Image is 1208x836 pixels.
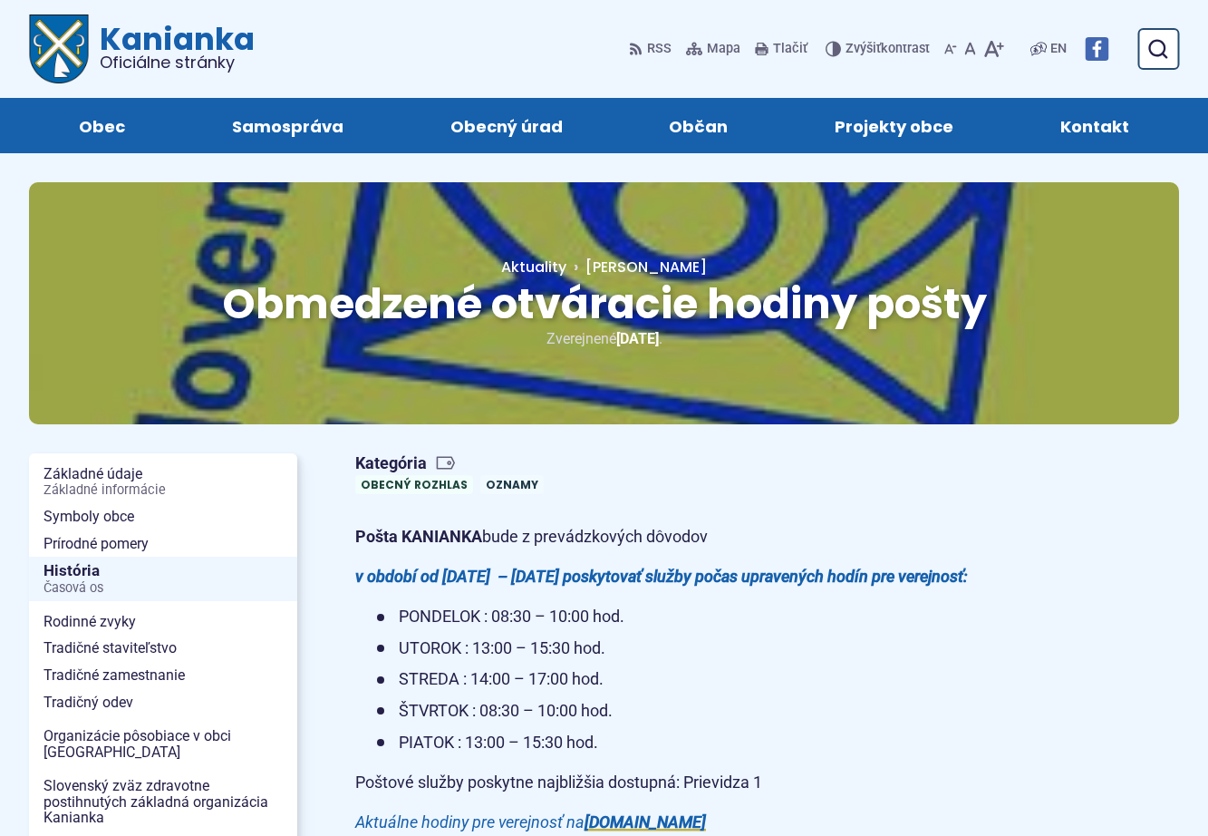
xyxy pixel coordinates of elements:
a: Tradičné zamestnanie [29,662,297,689]
a: Obecný rozhlas [355,475,473,494]
li: PONDELOK : 08:30 – 10:00 hod. [377,603,999,631]
span: RSS [647,38,672,60]
em: Aktuálne hodiny pre verejnosť na [355,812,585,831]
a: Tradičný odev [29,689,297,716]
a: Obec [43,98,160,153]
span: Tradičné zamestnanie [43,662,283,689]
p: Zverejnené . [87,326,1121,351]
a: EN [1047,38,1070,60]
span: Tradičný odev [43,689,283,716]
a: [DOMAIN_NAME] [585,812,706,831]
a: Slovenský zväz zdravotne postihnutých základná organizácia Kanianka [29,773,297,831]
span: Kanianka [89,24,255,71]
em: v období [355,567,417,586]
button: Zvýšiťkontrast [826,30,933,68]
span: Občan [669,98,728,153]
span: Symboly obce [43,503,283,530]
span: Obecný úrad [450,98,563,153]
span: Obmedzené otváracie hodiny pošty [222,275,987,333]
img: Prejsť na domovskú stránku [29,15,89,83]
li: STREDA : 14:00 – 17:00 hod. [377,666,999,694]
span: Časová os [43,581,283,596]
span: Oficiálne stránky [100,54,255,71]
em: hodín pre verejnosť: [827,567,968,586]
button: Zväčšiť veľkosť písma [980,30,1008,68]
img: Prejsť na Facebook stránku [1085,37,1108,61]
span: Obec [79,98,125,153]
span: Slovenský zväz zdravotne postihnutých základná organizácia Kanianka [43,773,283,831]
span: História [43,557,283,601]
button: Zmenšiť veľkosť písma [941,30,961,68]
a: Projekty obce [799,98,989,153]
button: Tlačiť [751,30,811,68]
a: Základné údajeZákladné informácie [29,461,297,503]
em: poskytovať služby počas upravených [563,567,824,586]
button: Nastaviť pôvodnú veľkosť písma [961,30,980,68]
span: Organizácie pôsobiace v obci [GEOGRAPHIC_DATA] [43,723,283,765]
a: Logo Kanianka, prejsť na domovskú stránku. [29,15,255,83]
span: Mapa [707,38,740,60]
a: Oznamy [480,475,544,494]
a: Občan [634,98,764,153]
span: kontrast [846,42,930,57]
a: Symboly obce [29,503,297,530]
span: Základné údaje [43,461,283,503]
span: Kategória [355,453,551,474]
a: Obecný úrad [415,98,598,153]
p: Poštové služby poskytne najbližšia dostupná: Prievidza 1 [355,769,999,797]
a: HistóriaČasová os [29,557,297,601]
span: Tlačiť [773,42,807,57]
a: [PERSON_NAME] [566,257,707,277]
span: EN [1050,38,1067,60]
a: Tradičné staviteľstvo [29,635,297,662]
li: PIATOK : 13:00 – 15:30 hod. [377,729,999,757]
span: Samospráva [232,98,343,153]
span: [PERSON_NAME] [585,257,707,277]
em: od [DATE] – [DATE] [420,567,559,586]
a: Mapa [682,30,744,68]
a: Aktuality [501,257,566,277]
a: Rodinné zvyky [29,608,297,636]
li: ŠTVRTOK : 08:30 – 10:00 hod. [377,697,999,725]
a: Prírodné pomery [29,530,297,558]
a: RSS [629,30,675,68]
span: Základné informácie [43,483,283,498]
span: Prírodné pomery [43,530,283,558]
p: bude z prevádzkových dôvodov [355,523,999,551]
li: UTOROK : 13:00 – 15:30 hod. [377,635,999,663]
span: [DATE] [616,330,659,347]
a: Kontakt [1025,98,1165,153]
span: Projekty obce [835,98,953,153]
strong: Pošta KANIANKA [355,527,482,546]
a: Organizácie pôsobiace v obci [GEOGRAPHIC_DATA] [29,723,297,765]
a: Samospráva [197,98,379,153]
span: Zvýšiť [846,41,881,56]
span: Kontakt [1060,98,1129,153]
span: Rodinné zvyky [43,608,283,636]
span: Tradičné staviteľstvo [43,635,283,662]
